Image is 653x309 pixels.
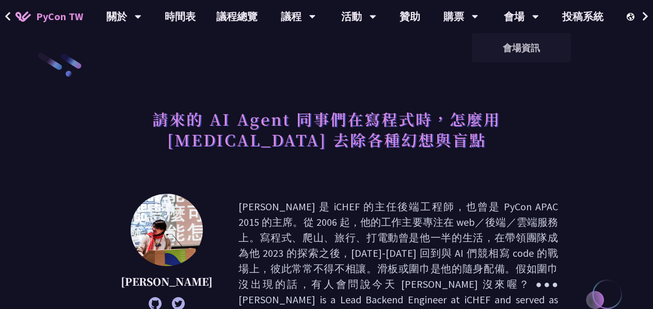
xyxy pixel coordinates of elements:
[627,13,637,21] img: Locale Icon
[131,194,203,266] img: Keith Yang
[15,11,31,22] img: Home icon of PyCon TW 2025
[36,9,83,24] span: PyCon TW
[95,103,558,155] h1: 請來的 AI Agent 同事們在寫程式時，怎麼用 [MEDICAL_DATA] 去除各種幻想與盲點
[5,4,93,29] a: PyCon TW
[121,274,213,289] p: [PERSON_NAME]
[472,36,571,60] a: 會場資訊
